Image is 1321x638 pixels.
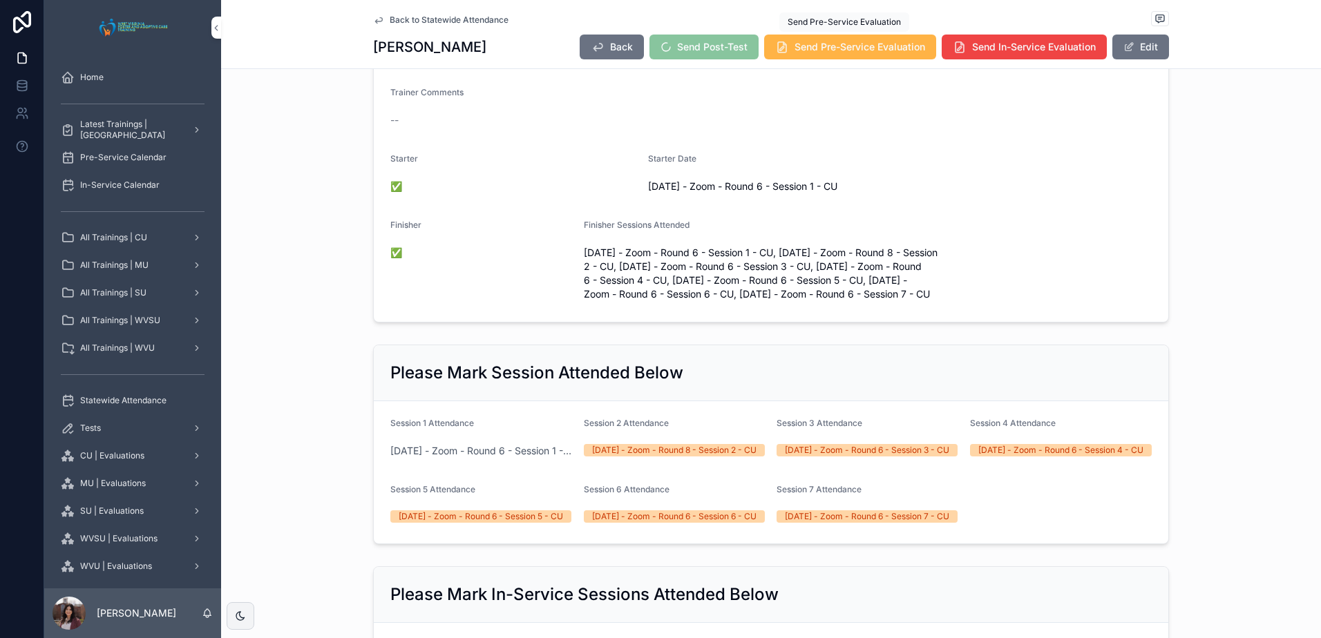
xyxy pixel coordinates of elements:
[648,180,1023,193] span: [DATE] - Zoom - Round 6 - Session 1 - CU
[80,232,147,243] span: All Trainings | CU
[80,505,144,516] span: SU | Evaluations
[53,173,213,197] a: In-Service Calendar
[390,484,475,494] span: Session 5 Attendance
[777,484,862,494] span: Session 7 Attendance
[80,533,158,544] span: WVSU | Evaluations
[53,471,213,496] a: MU | Evaluations
[53,416,213,441] a: Tests
[777,418,862,428] span: Session 3 Attendance
[80,260,149,271] span: All Trainings | MU
[399,510,563,523] div: [DATE] - Zoom - Round 6 - Session 5 - CU
[592,444,757,456] div: [DATE] - Zoom - Round 8 - Session 2 - CU
[44,55,221,588] div: scrollable content
[53,117,213,142] a: Latest Trainings | [GEOGRAPHIC_DATA]
[978,444,1143,456] div: [DATE] - Zoom - Round 6 - Session 4 - CU
[788,17,901,27] span: Send Pre-Service Evaluation
[390,444,573,458] a: [DATE] - Zoom - Round 6 - Session 1 - CU
[53,388,213,413] a: Statewide Attendance
[53,65,213,90] a: Home
[390,583,779,606] h2: Please Mark In-Service Sessions Attended Below
[80,180,160,191] span: In-Service Calendar
[80,342,155,354] span: All Trainings | WVU
[584,246,959,301] span: [DATE] - Zoom - Round 6 - Session 1 - CU, [DATE] - Zoom - Round 8 - Session 2 - CU, [DATE] - Zoom...
[390,418,474,428] span: Session 1 Attendance
[390,180,637,193] span: ✅
[80,450,144,461] span: CU | Evaluations
[584,220,690,230] span: Finisher Sessions Attended
[53,443,213,468] a: CU | Evaluations
[942,35,1107,59] button: Send In-Service Evaluation
[390,362,683,384] h2: Please Mark Session Attended Below
[80,287,146,298] span: All Trainings | SU
[53,499,213,523] a: SU | Evaluations
[80,72,104,83] span: Home
[373,14,509,26] a: Back to Statewide Attendance
[785,510,949,523] div: [DATE] - Zoom - Round 6 - Session 7 - CU
[53,280,213,305] a: All Trainings | SU
[390,14,509,26] span: Back to Statewide Attendance
[80,478,146,489] span: MU | Evaluations
[648,153,696,164] span: Starter Date
[970,418,1056,428] span: Session 4 Attendance
[373,37,486,57] h1: [PERSON_NAME]
[1112,35,1169,59] button: Edit
[580,35,644,59] button: Back
[80,315,160,326] span: All Trainings | WVSU
[390,246,573,260] span: ✅
[390,87,464,97] span: Trainer Comments
[795,40,925,54] span: Send Pre-Service Evaluation
[972,40,1096,54] span: Send In-Service Evaluation
[53,145,213,170] a: Pre-Service Calendar
[53,336,213,360] a: All Trainings | WVU
[584,484,669,494] span: Session 6 Attendance
[53,554,213,579] a: WVU | Evaluations
[80,395,167,406] span: Statewide Attendance
[80,423,101,434] span: Tests
[53,308,213,333] a: All Trainings | WVSU
[80,152,167,163] span: Pre-Service Calendar
[592,510,757,523] div: [DATE] - Zoom - Round 6 - Session 6 - CU
[95,17,171,39] img: App logo
[80,119,181,141] span: Latest Trainings | [GEOGRAPHIC_DATA]
[610,40,633,54] span: Back
[53,526,213,551] a: WVSU | Evaluations
[390,113,399,127] span: --
[53,225,213,250] a: All Trainings | CU
[584,418,669,428] span: Session 2 Attendance
[390,220,421,230] span: Finisher
[53,253,213,278] a: All Trainings | MU
[390,153,418,164] span: Starter
[80,561,152,572] span: WVU | Evaluations
[764,35,936,59] button: Send Pre-Service Evaluation
[785,444,949,456] div: [DATE] - Zoom - Round 6 - Session 3 - CU
[97,606,176,620] p: [PERSON_NAME]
